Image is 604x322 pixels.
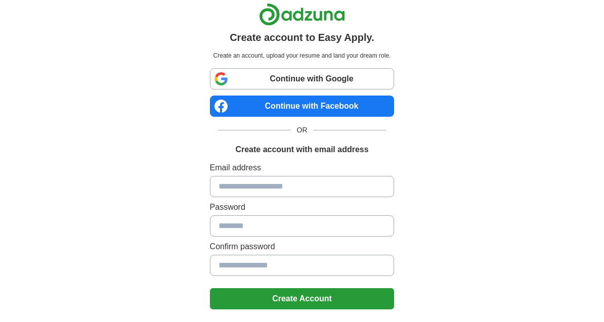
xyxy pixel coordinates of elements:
[210,69,395,90] a: Continue with Google
[210,162,395,174] label: Email address
[210,202,395,214] label: Password
[259,4,345,26] img: Adzuna logo
[210,289,395,310] button: Create Account
[235,144,368,156] h1: Create account with email address
[230,30,374,45] h1: Create account to Easy Apply.
[291,125,314,136] span: OR
[212,52,393,61] p: Create an account, upload your resume and land your dream role.
[210,241,395,253] label: Confirm password
[210,96,395,117] a: Continue with Facebook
